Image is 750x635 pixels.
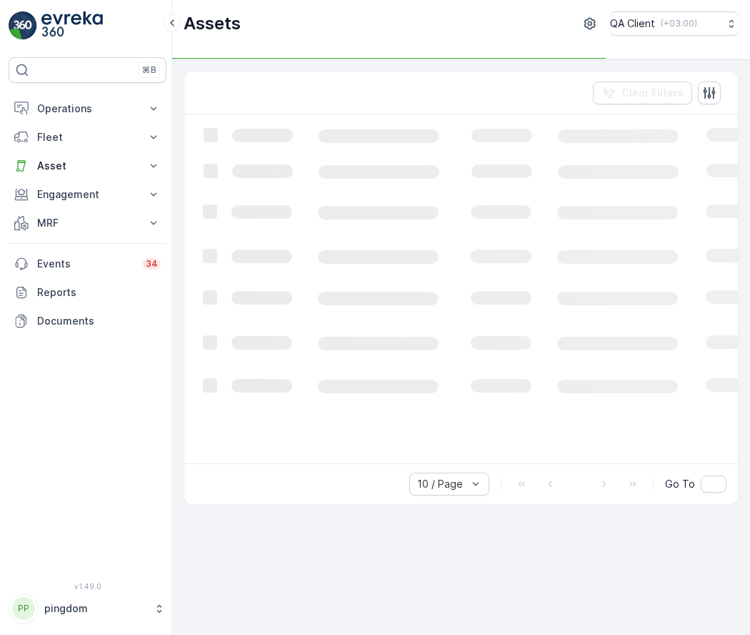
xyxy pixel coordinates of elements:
a: Documents [9,307,166,335]
p: Documents [37,314,161,328]
p: Clear Filters [621,86,684,100]
p: Events [37,257,134,271]
p: Assets [184,12,241,35]
button: PPpingdom [9,594,166,624]
p: Operations [37,102,138,116]
p: Reports [37,285,161,300]
button: MRF [9,209,166,237]
a: Reports [9,278,166,307]
p: 34 [146,258,158,270]
button: Fleet [9,123,166,152]
a: Events34 [9,250,166,278]
span: v 1.49.0 [9,582,166,591]
p: Asset [37,159,138,173]
div: PP [12,597,35,620]
p: pingdom [44,601,146,616]
img: logo_light-DOdMpM7g.png [41,11,103,40]
p: QA Client [610,16,655,31]
p: MRF [37,216,138,230]
img: logo [9,11,37,40]
p: ⌘B [142,64,156,76]
button: Engagement [9,180,166,209]
span: Go To [665,477,695,491]
button: Clear Filters [593,82,692,104]
button: Asset [9,152,166,180]
p: Engagement [37,187,138,202]
button: Operations [9,94,166,123]
button: QA Client(+03:00) [610,11,739,36]
p: Fleet [37,130,138,144]
p: ( +03:00 ) [661,18,697,29]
